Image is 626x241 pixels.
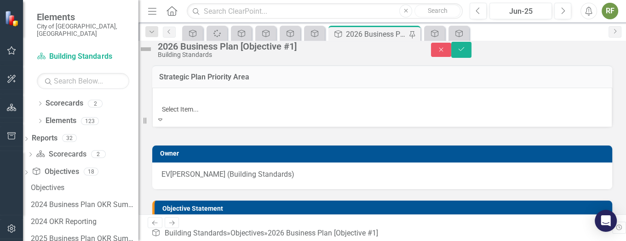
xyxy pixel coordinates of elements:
h3: Strategic Plan Priority Area [159,73,605,81]
div: 123 [81,117,99,125]
div: 2026 Business Plan [Objective #1] [346,28,407,40]
img: Not Defined [138,42,153,56]
a: Elements [46,116,76,126]
h3: Owner [160,150,608,157]
a: Objectives [29,180,138,195]
a: Objectives [230,229,264,237]
div: 18 [84,168,98,175]
button: Search [414,5,460,17]
button: RF [602,3,618,19]
div: Open Intercom Messenger [595,210,617,232]
a: 2024 Business Plan OKR Summaries [29,197,138,212]
a: Scorecards [46,98,83,109]
a: Building Standards [164,229,226,237]
div: 2 [88,100,103,107]
div: Objectives [31,184,138,192]
span: Elements [37,11,129,22]
div: EV [161,169,170,180]
div: 32 [62,135,77,142]
div: 2026 Business Plan [Objective #1] [267,229,378,237]
div: [PERSON_NAME] (Building Standards) [170,169,294,180]
a: Reports [32,133,57,144]
a: 2024 OKR Reporting [29,214,138,229]
div: Building Standards [158,51,413,58]
div: Jun-25 [493,6,549,17]
small: City of [GEOGRAPHIC_DATA], [GEOGRAPHIC_DATA] [37,22,129,38]
div: 2 [91,151,106,158]
input: Search Below... [37,73,129,89]
span: Search [428,7,448,14]
div: 2024 Business Plan OKR Summaries [31,201,138,209]
button: Jun-25 [489,3,552,19]
a: Objectives [32,167,79,177]
input: Search ClearPoint... [187,3,463,19]
a: Building Standards [37,51,129,62]
div: » » [151,228,381,239]
div: 2026 Business Plan [Objective #1] [158,41,413,51]
h3: Objective Statement [162,205,608,212]
div: Select Item... [162,105,401,114]
div: 2024 OKR Reporting [31,218,138,226]
a: Scorecards [36,149,86,160]
img: ClearPoint Strategy [5,11,21,27]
